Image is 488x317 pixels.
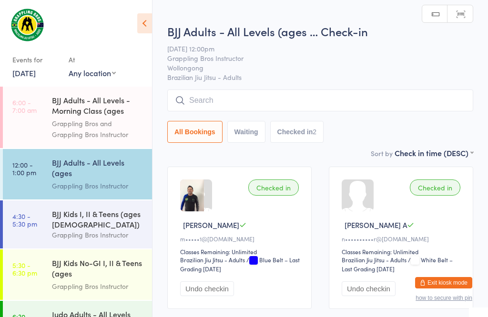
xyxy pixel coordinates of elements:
[52,208,144,229] div: BJJ Kids I, II & Teens (ages [DEMOGRAPHIC_DATA])
[270,121,324,143] button: Checked in2
[167,72,473,82] span: Brazilian Jiu Jitsu - Adults
[10,7,45,42] img: Grappling Bros Wollongong
[416,295,472,301] button: how to secure with pin
[167,89,473,111] input: Search
[313,128,316,136] div: 2
[415,277,472,288] button: Exit kiosk mode
[180,179,204,211] img: image1605314837.png
[3,87,152,148] a: 6:00 -7:00 amBJJ Adults - All Levels - Morning Class (ages [DEMOGRAPHIC_DATA]+)Grappling Bros and...
[342,256,407,264] div: Brazilian Jiu Jitsu - Adults
[12,261,37,277] time: 5:30 - 6:30 pm
[345,220,407,230] span: [PERSON_NAME] A
[180,281,234,296] button: Undo checkin
[167,53,458,63] span: Grappling Bros Instructor
[371,149,393,158] label: Sort by
[180,256,245,264] div: Brazilian Jiu Jitsu - Adults
[342,235,463,243] div: n••••••••••r@[DOMAIN_NAME]
[167,23,473,39] h2: BJJ Adults - All Levels (ages … Check-in
[3,249,152,300] a: 5:30 -6:30 pmBJJ Kids No-GI I, II & Teens (ages [DEMOGRAPHIC_DATA])Grappling Bros Instructor
[167,63,458,72] span: Wollongong
[52,229,144,240] div: Grappling Bros Instructor
[52,118,144,140] div: Grappling Bros and Grappling Bros Instructor
[12,212,37,228] time: 4:30 - 5:30 pm
[395,148,473,158] div: Check in time (DESC)
[3,149,152,199] a: 12:00 -1:00 pmBJJ Adults - All Levels (ages [DEMOGRAPHIC_DATA]+)Grappling Bros Instructor
[12,52,59,68] div: Events for
[227,121,265,143] button: Waiting
[3,200,152,248] a: 4:30 -5:30 pmBJJ Kids I, II & Teens (ages [DEMOGRAPHIC_DATA])Grappling Bros Instructor
[12,99,37,114] time: 6:00 - 7:00 am
[167,121,223,143] button: All Bookings
[12,161,36,176] time: 12:00 - 1:00 pm
[410,179,460,196] div: Checked in
[12,68,36,78] a: [DATE]
[52,157,144,180] div: BJJ Adults - All Levels (ages [DEMOGRAPHIC_DATA]+)
[52,180,144,191] div: Grappling Bros Instructor
[52,258,144,281] div: BJJ Kids No-GI I, II & Teens (ages [DEMOGRAPHIC_DATA])
[180,248,302,256] div: Classes Remaining: Unlimited
[69,68,116,78] div: Any location
[183,220,239,230] span: [PERSON_NAME]
[342,281,396,296] button: Undo checkin
[52,95,144,118] div: BJJ Adults - All Levels - Morning Class (ages [DEMOGRAPHIC_DATA]+)
[69,52,116,68] div: At
[248,179,299,196] div: Checked in
[342,248,463,256] div: Classes Remaining: Unlimited
[180,235,302,243] div: m•••••1@[DOMAIN_NAME]
[167,44,458,53] span: [DATE] 12:00pm
[52,281,144,292] div: Grappling Bros Instructor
